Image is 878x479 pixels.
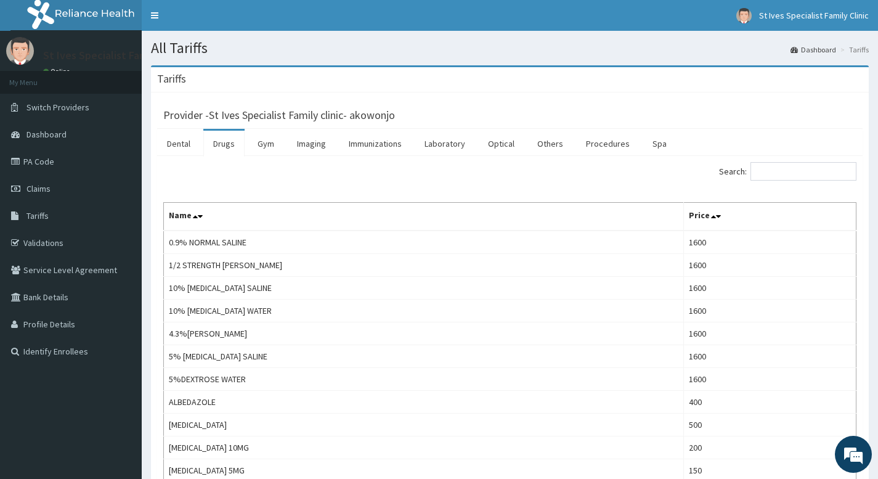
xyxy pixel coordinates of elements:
[164,231,684,254] td: 0.9% NORMAL SALINE
[157,73,186,84] h3: Tariffs
[478,131,524,157] a: Optical
[759,10,869,21] span: St Ives Specialist Family Clinic
[683,203,856,231] th: Price
[576,131,640,157] a: Procedures
[683,391,856,414] td: 400
[248,131,284,157] a: Gym
[164,436,684,459] td: [MEDICAL_DATA] 10MG
[837,44,869,55] li: Tariffs
[683,414,856,436] td: 500
[683,436,856,459] td: 200
[683,277,856,300] td: 1600
[683,254,856,277] td: 1600
[43,50,187,61] p: St Ives Specialist Family Clinic
[151,40,869,56] h1: All Tariffs
[164,414,684,436] td: [MEDICAL_DATA]
[43,67,73,76] a: Online
[164,254,684,277] td: 1/2 STRENGTH [PERSON_NAME]
[164,203,684,231] th: Name
[164,391,684,414] td: ALBEDAZOLE
[683,322,856,345] td: 1600
[683,345,856,368] td: 1600
[26,102,89,113] span: Switch Providers
[527,131,573,157] a: Others
[157,131,200,157] a: Dental
[683,231,856,254] td: 1600
[164,345,684,368] td: 5% [MEDICAL_DATA] SALINE
[736,8,752,23] img: User Image
[164,277,684,300] td: 10% [MEDICAL_DATA] SALINE
[26,210,49,221] span: Tariffs
[164,368,684,391] td: 5%DEXTROSE WATER
[643,131,677,157] a: Spa
[683,368,856,391] td: 1600
[26,183,51,194] span: Claims
[6,37,34,65] img: User Image
[26,129,67,140] span: Dashboard
[287,131,336,157] a: Imaging
[163,110,395,121] h3: Provider - St Ives Specialist Family clinic- akowonjo
[339,131,412,157] a: Immunizations
[683,300,856,322] td: 1600
[791,44,836,55] a: Dashboard
[750,162,856,181] input: Search:
[164,300,684,322] td: 10% [MEDICAL_DATA] WATER
[415,131,475,157] a: Laboratory
[719,162,856,181] label: Search:
[164,322,684,345] td: 4.3%[PERSON_NAME]
[203,131,245,157] a: Drugs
